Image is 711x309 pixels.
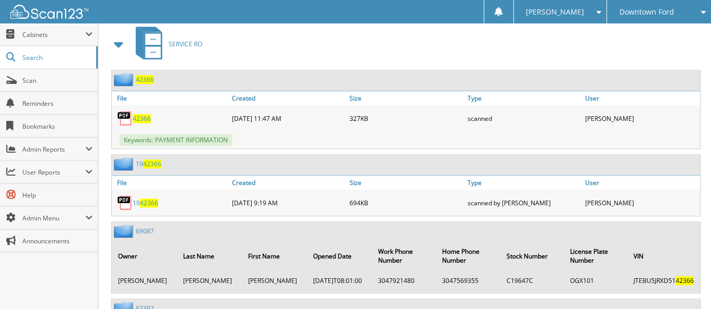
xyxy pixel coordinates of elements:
th: Owner [113,241,177,271]
th: First Name [243,241,307,271]
a: Type [465,176,583,190]
a: SERVICE RO [130,23,202,65]
td: [DATE]T08:01:00 [308,272,372,289]
a: File [112,176,229,190]
a: 42366 [133,114,151,123]
a: Size [347,91,464,105]
td: [PERSON_NAME] [243,272,307,289]
span: Bookmarks [22,122,93,131]
div: scanned by [PERSON_NAME] [465,192,583,213]
th: License Plate Number [565,241,627,271]
td: [PERSON_NAME] [178,272,242,289]
img: PDF.png [117,195,133,211]
a: Created [229,176,347,190]
div: [DATE] 11:47 AM [229,108,347,129]
th: Work Phone Number [373,241,436,271]
img: folder2.png [114,73,136,86]
span: Cabinets [22,30,85,39]
span: Admin Menu [22,214,85,223]
iframe: Chat Widget [659,259,711,309]
td: 3047921480 [373,272,436,289]
img: PDF.png [117,110,133,126]
th: Opened Date [308,241,372,271]
a: 69087 [136,227,154,236]
div: [PERSON_NAME] [583,192,700,213]
span: SERVICE RO [169,40,202,48]
a: 1942366 [136,159,161,168]
span: Downtown Ford [619,9,674,15]
img: folder2.png [114,157,136,170]
span: Search [22,53,91,62]
td: 3047569355 [437,272,500,289]
th: Stock Number [501,241,563,271]
div: 694KB [347,192,464,213]
img: scan123-logo-white.svg [10,5,88,19]
span: [PERSON_NAME] [526,9,584,15]
div: scanned [465,108,583,129]
a: User [583,91,700,105]
div: [DATE] 9:19 AM [229,192,347,213]
th: Last Name [178,241,242,271]
div: [PERSON_NAME] [583,108,700,129]
td: [PERSON_NAME] [113,272,177,289]
span: Keywords: PAYMENT INFORMATION [120,134,232,146]
span: Admin Reports [22,145,85,154]
td: JTEBU5JRXD51 [628,272,699,289]
span: Scan [22,76,93,85]
td: C19647C [501,272,563,289]
th: Home Phone Number [437,241,500,271]
div: 327KB [347,108,464,129]
a: 42366 [136,75,154,84]
span: 42366 [140,199,158,207]
img: folder2.png [114,225,136,238]
span: 42366 [143,159,161,168]
a: Size [347,176,464,190]
td: OGX101 [565,272,627,289]
span: Announcements [22,237,93,245]
a: Type [465,91,583,105]
a: File [112,91,229,105]
span: Reminders [22,99,93,108]
a: 1942366 [133,199,158,207]
span: Help [22,191,93,200]
span: User Reports [22,168,85,177]
th: VIN [628,241,699,271]
a: User [583,176,700,190]
a: Created [229,91,347,105]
